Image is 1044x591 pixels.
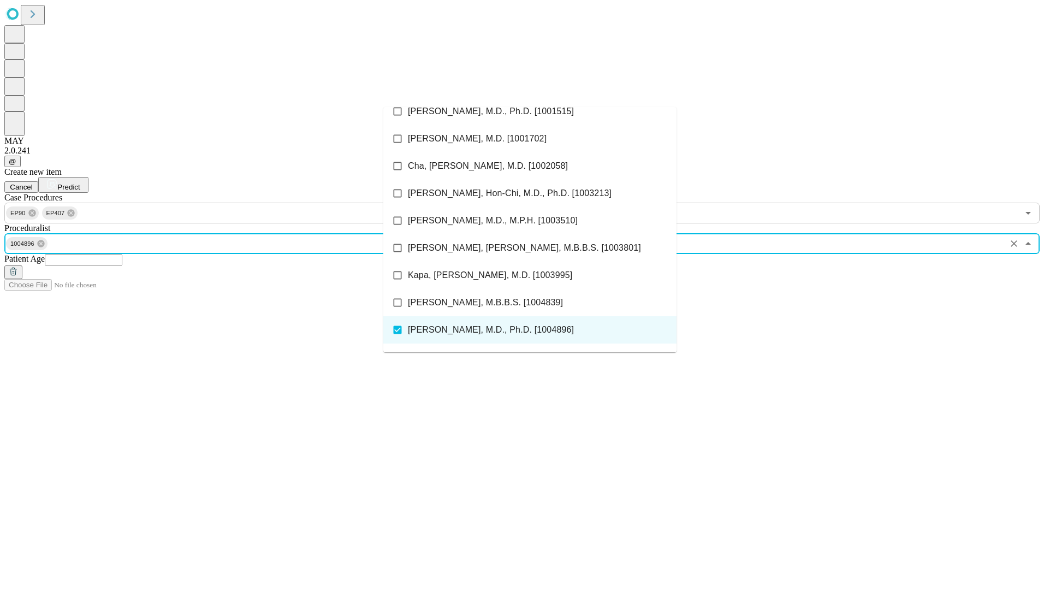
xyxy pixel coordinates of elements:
span: [PERSON_NAME], M.B.B.S. [1004839] [408,296,563,309]
div: EP407 [42,206,78,220]
span: EP90 [6,207,30,220]
button: Clear [1006,236,1022,251]
span: Proceduralist [4,223,50,233]
span: Kapa, [PERSON_NAME], M.D. [1003995] [408,269,572,282]
button: @ [4,156,21,167]
span: [PERSON_NAME], M.D., Ph.D. [1004896] [408,323,574,336]
span: @ [9,157,16,166]
span: Patient Age [4,254,45,263]
span: Create new item [4,167,62,176]
span: Scheduled Procedure [4,193,62,202]
span: Predict [57,183,80,191]
span: [PERSON_NAME], [PERSON_NAME], M.B.B.S. [1003801] [408,241,641,255]
span: Cha, [PERSON_NAME], M.D. [1002058] [408,159,568,173]
span: [PERSON_NAME], M.D., M.P.H. [1003510] [408,214,578,227]
div: 2.0.241 [4,146,1040,156]
div: 1004896 [6,237,48,250]
div: MAY [4,136,1040,146]
button: Open [1021,205,1036,221]
span: [PERSON_NAME], M.D. [1001702] [408,132,547,145]
span: [PERSON_NAME], Hon-Chi, M.D., Ph.D. [1003213] [408,187,612,200]
button: Predict [38,177,88,193]
span: Cancel [10,183,33,191]
span: 1004896 [6,238,39,250]
span: [PERSON_NAME], M.D. [1005115] [408,351,547,364]
button: Cancel [4,181,38,193]
span: [PERSON_NAME], M.D., Ph.D. [1001515] [408,105,574,118]
button: Close [1021,236,1036,251]
div: EP90 [6,206,39,220]
span: EP407 [42,207,69,220]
